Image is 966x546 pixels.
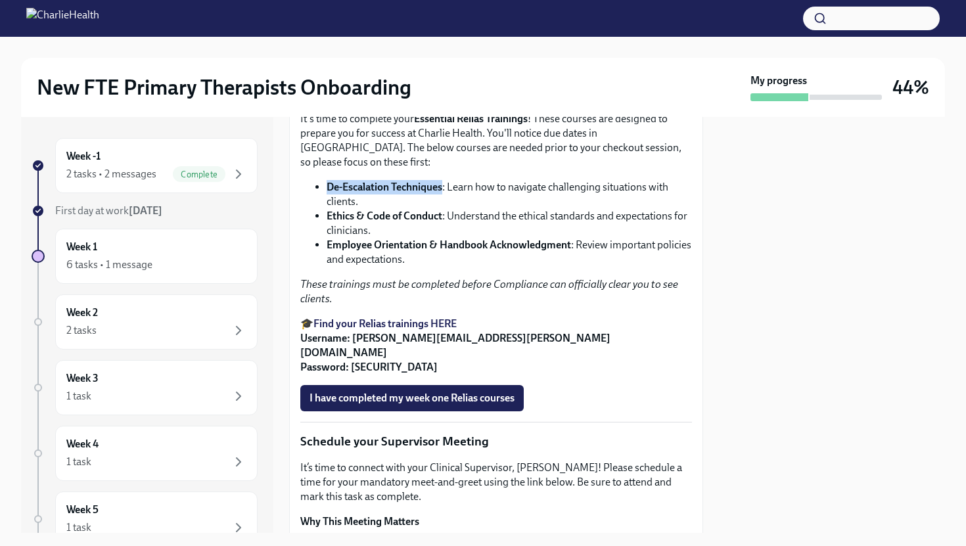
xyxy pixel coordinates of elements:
[66,371,99,386] h6: Week 3
[327,180,692,209] li: : Learn how to navigate challenging situations with clients.
[66,455,91,469] div: 1 task
[66,323,97,338] div: 2 tasks
[66,167,156,181] div: 2 tasks • 2 messages
[300,317,692,375] p: 🎓
[66,520,91,535] div: 1 task
[327,239,571,251] strong: Employee Orientation & Handbook Acknowledgment
[129,204,162,217] strong: [DATE]
[313,317,457,330] a: Find your Relias trainings HERE
[310,392,515,405] span: I have completed my week one Relias courses
[300,385,524,411] button: I have completed my week one Relias courses
[414,112,528,125] strong: Essential Relias Trainings
[66,258,152,272] div: 6 tasks • 1 message
[300,461,692,504] p: It’s time to connect with your Clinical Supervisor, [PERSON_NAME]! Please schedule a time for you...
[300,433,692,450] p: Schedule your Supervisor Meeting
[66,503,99,517] h6: Week 5
[327,238,692,267] li: : Review important policies and expectations.
[66,437,99,451] h6: Week 4
[300,515,419,528] strong: Why This Meeting Matters
[300,112,692,170] p: It's time to complete your ! These courses are designed to prepare you for success at Charlie Hea...
[32,204,258,218] a: First day at work[DATE]
[32,294,258,350] a: Week 22 tasks
[66,240,97,254] h6: Week 1
[173,170,225,179] span: Complete
[66,306,98,320] h6: Week 2
[750,74,807,88] strong: My progress
[32,426,258,481] a: Week 41 task
[66,149,101,164] h6: Week -1
[32,360,258,415] a: Week 31 task
[66,389,91,403] div: 1 task
[327,209,692,238] li: : Understand the ethical standards and expectations for clinicians.
[32,138,258,193] a: Week -12 tasks • 2 messagesComplete
[37,74,411,101] h2: New FTE Primary Therapists Onboarding
[300,332,610,373] strong: Username: [PERSON_NAME][EMAIL_ADDRESS][PERSON_NAME][DOMAIN_NAME] Password: [SECURITY_DATA]
[892,76,929,99] h3: 44%
[26,8,99,29] img: CharlieHealth
[327,181,442,193] strong: De-Escalation Techniques
[32,229,258,284] a: Week 16 tasks • 1 message
[327,210,442,222] strong: Ethics & Code of Conduct
[55,204,162,217] span: First day at work
[300,278,678,305] em: These trainings must be completed before Compliance can officially clear you to see clients.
